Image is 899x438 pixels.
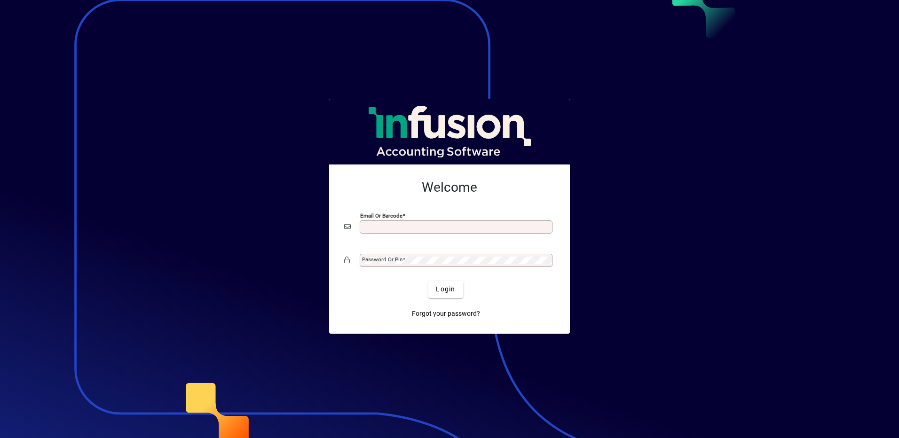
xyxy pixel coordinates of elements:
[344,180,555,196] h2: Welcome
[436,284,455,294] span: Login
[408,305,484,322] a: Forgot your password?
[428,281,463,298] button: Login
[360,212,402,219] mat-label: Email or Barcode
[362,256,402,263] mat-label: Password or Pin
[412,309,480,319] span: Forgot your password?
